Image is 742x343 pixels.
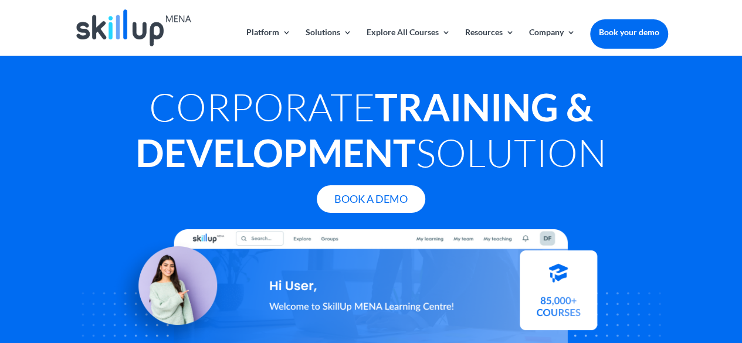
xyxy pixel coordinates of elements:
[246,28,291,56] a: Platform
[529,28,575,56] a: Company
[74,84,668,181] h1: Corporate Solution
[465,28,514,56] a: Resources
[590,19,668,45] a: Book your demo
[306,28,352,56] a: Solutions
[367,28,450,56] a: Explore All Courses
[547,216,742,343] iframe: Chat Widget
[520,255,597,335] img: Courses library - SkillUp MENA
[317,185,425,213] a: Book A Demo
[76,9,191,46] img: Skillup Mena
[135,84,593,175] strong: Training & Development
